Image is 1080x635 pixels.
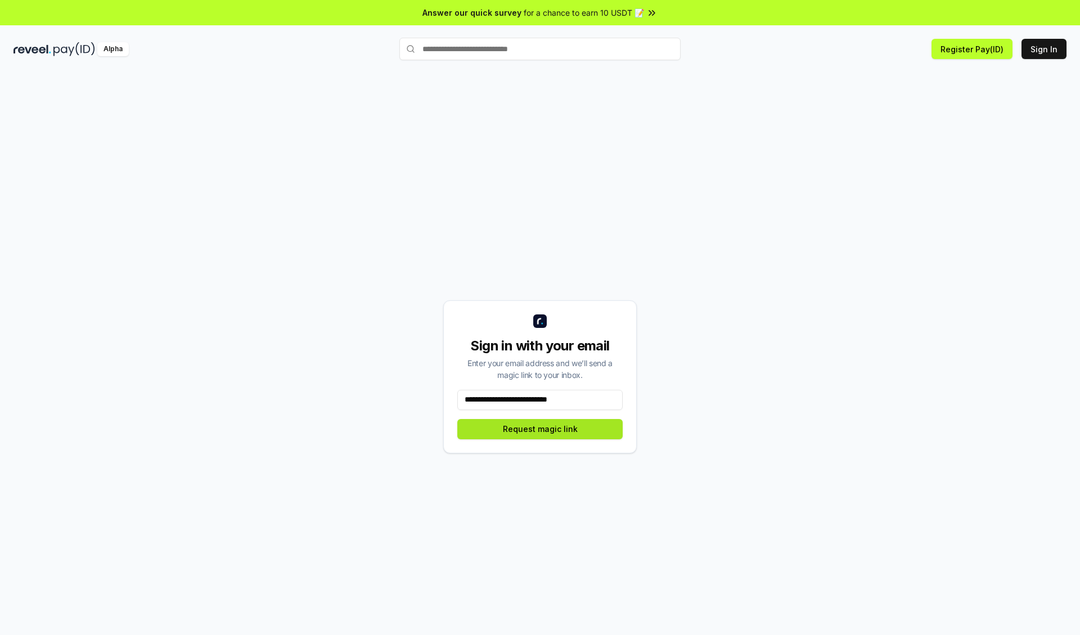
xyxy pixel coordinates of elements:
button: Request magic link [457,419,623,439]
img: reveel_dark [13,42,51,56]
img: pay_id [53,42,95,56]
span: Answer our quick survey [422,7,521,19]
img: logo_small [533,314,547,328]
div: Sign in with your email [457,337,623,355]
button: Sign In [1021,39,1066,59]
button: Register Pay(ID) [931,39,1012,59]
div: Alpha [97,42,129,56]
span: for a chance to earn 10 USDT 📝 [524,7,644,19]
div: Enter your email address and we’ll send a magic link to your inbox. [457,357,623,381]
